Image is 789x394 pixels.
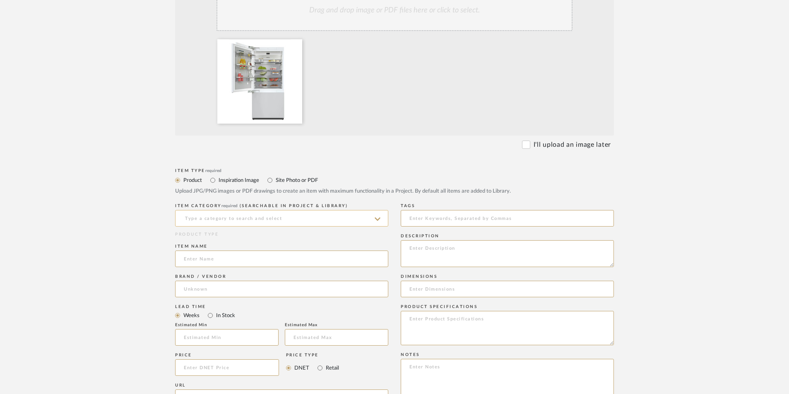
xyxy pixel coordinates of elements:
[175,322,279,327] div: Estimated Min
[275,176,318,185] label: Site Photo or PDF
[205,169,221,173] span: required
[175,175,614,185] mat-radio-group: Select item type
[175,353,279,358] div: Price
[325,363,339,373] label: Retail
[218,176,259,185] label: Inspiration Image
[175,203,388,208] div: ITEM CATEGORY
[175,359,279,376] input: Enter DNET Price
[175,210,388,227] input: Type a category to search and select
[401,274,614,279] div: Dimensions
[401,281,614,297] input: Enter Dimensions
[401,352,614,357] div: Notes
[401,203,614,208] div: Tags
[401,210,614,227] input: Enter Keywords, Separated by Commas
[175,304,388,309] div: Lead Time
[293,363,309,373] label: DNET
[175,251,388,267] input: Enter Name
[175,274,388,279] div: Brand / Vendor
[221,204,238,208] span: required
[183,176,202,185] label: Product
[175,329,279,346] input: Estimated Min
[286,359,339,376] mat-radio-group: Select price type
[401,234,614,239] div: Description
[401,304,614,309] div: Product Specifications
[286,353,339,358] div: Price Type
[285,322,388,327] div: Estimated Max
[215,311,235,320] label: In Stock
[183,311,200,320] label: Weeks
[175,232,388,238] div: PRODUCT TYPE
[534,140,611,150] label: I'll upload an image later
[175,244,388,249] div: Item name
[175,187,614,196] div: Upload JPG/PNG images or PDF drawings to create an item with maximum functionality in a Project. ...
[175,281,388,297] input: Unknown
[240,204,348,208] span: (Searchable in Project & Library)
[285,329,388,346] input: Estimated Max
[175,383,388,388] div: URL
[175,168,614,173] div: Item Type
[175,310,388,320] mat-radio-group: Select item type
